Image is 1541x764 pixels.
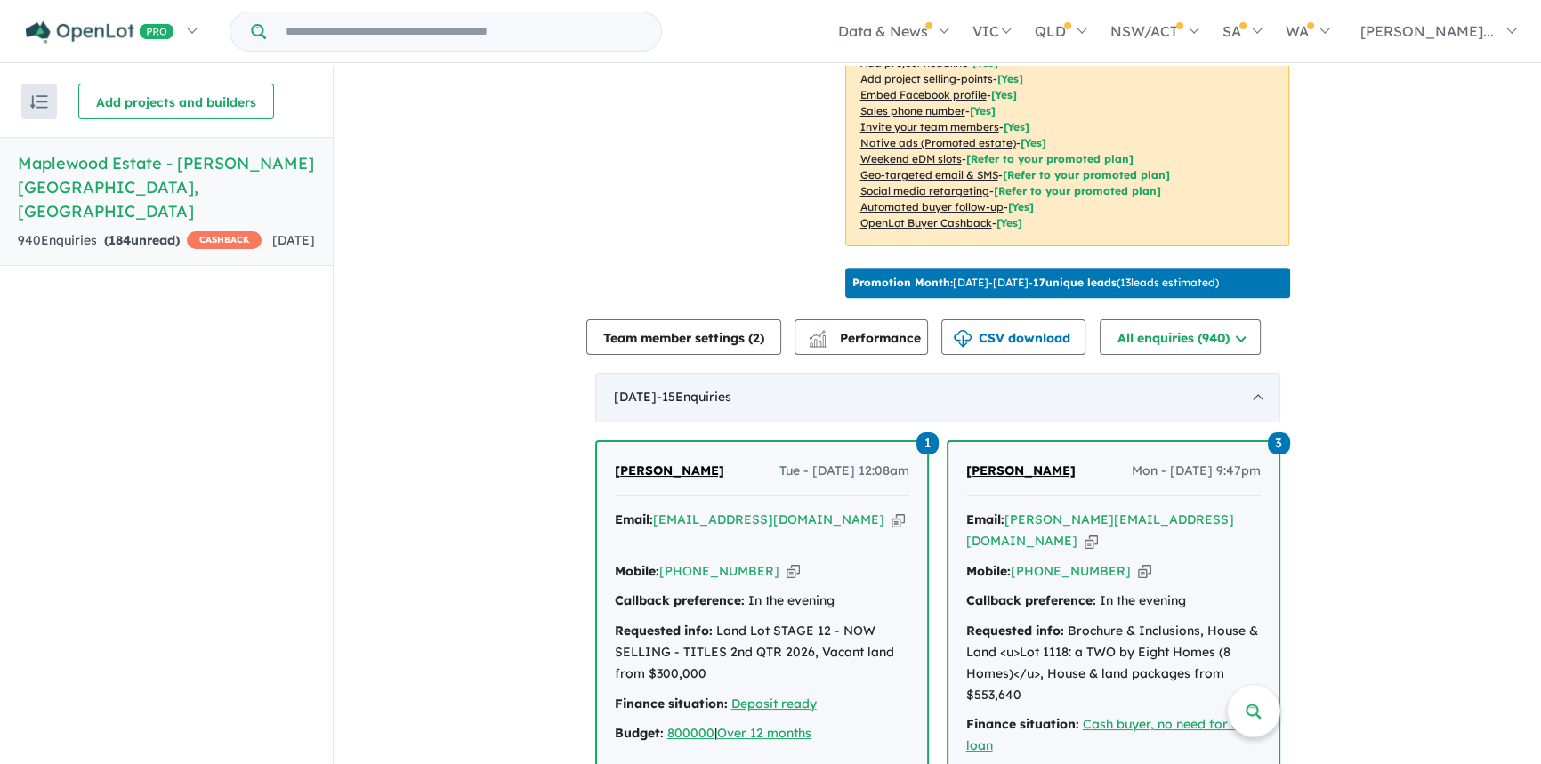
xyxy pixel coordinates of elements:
span: [ Yes ] [970,104,996,117]
div: In the evening [966,591,1261,612]
button: CSV download [941,319,1085,355]
strong: Requested info: [966,623,1064,639]
a: [PERSON_NAME] [966,461,1076,482]
u: Social media retargeting [860,184,989,197]
span: [ Yes ] [991,88,1017,101]
img: Openlot PRO Logo White [26,21,174,44]
u: Geo-targeted email & SMS [860,168,998,181]
span: 2 [753,330,760,346]
a: 3 [1268,430,1290,454]
div: In the evening [615,591,909,612]
a: 800000 [667,725,714,741]
span: 3 [1268,432,1290,454]
span: [Yes] [1021,136,1046,149]
button: Performance [795,319,928,355]
a: [EMAIL_ADDRESS][DOMAIN_NAME] [653,511,884,527]
strong: Email: [615,511,653,527]
span: [ Yes ] [997,72,1023,85]
span: CASHBACK [187,231,262,249]
u: Automated buyer follow-up [860,200,1004,213]
b: 17 unique leads [1033,276,1117,289]
input: Try estate name, suburb, builder or developer [270,12,658,51]
span: [PERSON_NAME] [966,462,1076,479]
span: [Refer to your promoted plan] [1003,168,1170,181]
button: Team member settings (2) [586,319,781,355]
a: Deposit ready [731,696,817,712]
span: [ Yes ] [1004,120,1029,133]
span: Tue - [DATE] 12:08am [779,461,909,482]
img: bar-chart.svg [809,335,827,347]
strong: Mobile: [966,563,1011,579]
u: Native ads (Promoted estate) [860,136,1016,149]
span: Performance [811,330,921,346]
h5: Maplewood Estate - [PERSON_NAME][GEOGRAPHIC_DATA] , [GEOGRAPHIC_DATA] [18,151,315,223]
u: Invite your team members [860,120,999,133]
img: sort.svg [30,95,48,109]
span: Mon - [DATE] 9:47pm [1132,461,1261,482]
a: [PERSON_NAME][EMAIL_ADDRESS][DOMAIN_NAME] [966,511,1234,549]
b: Promotion Month: [852,276,953,289]
div: [DATE] [595,373,1280,422]
strong: Mobile: [615,563,659,579]
a: [PHONE_NUMBER] [659,563,779,579]
u: Add project selling-points [860,72,993,85]
u: Sales phone number [860,104,965,117]
div: 940 Enquir ies [18,230,262,252]
strong: Requested info: [615,623,713,639]
strong: Finance situation: [966,716,1079,732]
span: 1 [916,432,939,454]
strong: Finance situation: [615,696,728,712]
a: [PERSON_NAME] [615,461,724,482]
button: All enquiries (940) [1100,319,1261,355]
span: [PERSON_NAME] [615,462,724,479]
span: - 15 Enquir ies [657,389,731,405]
span: [Refer to your promoted plan] [966,152,1134,165]
strong: Budget: [615,725,664,741]
div: Brochure & Inclusions, House & Land <u>Lot 1118: a TWO by Eight Homes (8 Homes)</u>, House & land... [966,621,1261,705]
button: Copy [1085,532,1098,551]
strong: Callback preference: [966,592,1096,608]
div: Land Lot STAGE 12 - NOW SELLING - TITLES 2nd QTR 2026, Vacant land from $300,000 [615,621,909,684]
button: Copy [1138,562,1151,581]
p: [DATE] - [DATE] - ( 13 leads estimated) [852,275,1219,291]
a: Cash buyer, no need for a loan [966,716,1239,753]
span: [DATE] [272,232,315,248]
u: Embed Facebook profile [860,88,987,101]
strong: Email: [966,511,1004,527]
strong: ( unread) [104,232,180,248]
span: [Yes] [996,216,1022,229]
u: OpenLot Buyer Cashback [860,216,992,229]
span: [PERSON_NAME]... [1360,22,1494,40]
button: Add projects and builders [78,84,274,119]
span: [Refer to your promoted plan] [994,184,1161,197]
strong: Callback preference: [615,592,745,608]
a: 1 [916,430,939,454]
img: line-chart.svg [809,330,825,340]
button: Copy [787,562,800,581]
u: Weekend eDM slots [860,152,962,165]
a: Over 12 months [717,725,811,741]
div: | [615,723,909,744]
span: 184 [109,232,131,248]
a: [PHONE_NUMBER] [1011,563,1131,579]
span: [Yes] [1008,200,1034,213]
img: download icon [954,330,972,348]
button: Copy [892,511,905,529]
